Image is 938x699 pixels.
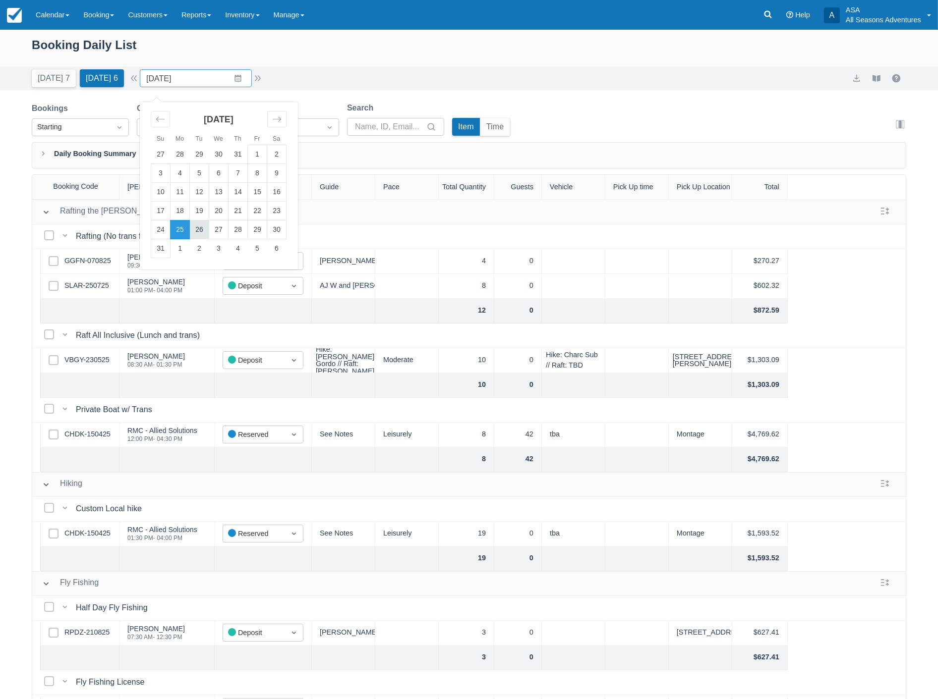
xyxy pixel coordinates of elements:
[171,239,190,258] td: Monday, September 1, 2025
[64,280,109,291] a: SLAR-250725
[439,175,494,200] div: Total Quantity
[312,522,375,546] div: See Notes
[248,220,267,239] td: Friday, August 29, 2025
[32,142,906,168] div: Daily Booking Summary
[312,175,375,200] div: Guide
[494,348,542,373] div: 0
[669,175,732,200] div: Pick Up Location
[127,427,197,434] div: RMC - Allied Solutions
[209,164,229,183] td: Wednesday, August 6, 2025
[151,202,171,220] td: Sunday, August 17, 2025
[375,175,439,200] div: Pace
[273,135,280,142] small: Sa
[32,103,72,114] label: Bookings
[795,11,810,19] span: Help
[786,11,793,18] i: Help
[732,175,788,200] div: Total
[494,645,542,670] div: 0
[248,202,267,220] td: Friday, August 22, 2025
[248,183,267,202] td: Friday, August 15, 2025
[127,625,185,632] div: [PERSON_NAME]
[151,111,170,127] div: Move backward to switch to the previous month.
[732,348,788,373] div: $1,303.09
[209,220,229,239] td: Wednesday, August 27, 2025
[732,645,788,670] div: $627.41
[76,676,148,688] div: Fly Fishing License
[127,634,185,640] div: 07:30 AM - 12:30 PM
[229,183,248,202] td: Thursday, August 14, 2025
[234,135,241,142] small: Th
[542,522,605,546] div: tba
[171,183,190,202] td: Monday, August 11, 2025
[439,546,494,571] div: 19
[214,135,223,142] small: We
[732,423,788,447] div: $4,769.62
[439,423,494,447] div: 8
[151,164,171,183] td: Sunday, August 3, 2025
[439,249,494,274] div: 4
[228,429,280,440] div: Reserved
[325,122,335,132] span: Dropdown icon
[76,404,156,416] div: Private Boat w/ Trans
[190,183,209,202] td: Tuesday, August 12, 2025
[190,239,209,258] td: Tuesday, September 2, 2025
[64,627,110,638] a: RPDZ-210825
[209,183,229,202] td: Wednesday, August 13, 2025
[76,230,278,242] div: Rafting (No trans from [GEOGRAPHIC_DATA] or lunch)
[732,621,788,645] div: $627.41
[254,135,260,142] small: Fr
[32,69,76,87] button: [DATE] 7
[289,628,299,638] span: Dropdown icon
[190,164,209,183] td: Tuesday, August 5, 2025
[229,164,248,183] td: Thursday, August 7, 2025
[171,202,190,220] td: Monday, August 18, 2025
[32,175,119,199] div: Booking Code
[151,239,171,258] td: Sunday, August 31, 2025
[316,346,376,375] div: Hike: [PERSON_NAME], Gordo // Raft: [PERSON_NAME]
[171,220,190,239] td: Selected. Monday, August 25, 2025
[669,423,732,447] div: Montage
[38,203,192,221] button: Rafting the [PERSON_NAME] River
[37,122,106,133] div: Starting
[209,202,229,220] td: Wednesday, August 20, 2025
[732,546,788,571] div: $1,593.52
[846,15,921,25] p: All Seasons Adventures
[669,522,732,546] div: Montage
[439,447,494,472] div: 8
[195,135,202,142] small: Tu
[494,274,542,299] div: 0
[494,423,542,447] div: 42
[127,287,185,293] div: 01:00 PM - 04:00 PM
[171,164,190,183] td: Monday, August 4, 2025
[267,111,287,127] div: Move forward to switch to the next month.
[452,118,480,136] button: Item
[439,299,494,323] div: 12
[494,175,542,200] div: Guests
[64,429,111,440] a: CHDK-150425
[267,220,287,239] td: Saturday, August 30, 2025
[127,278,185,285] div: [PERSON_NAME]
[248,239,267,258] td: Friday, September 5, 2025
[732,373,788,398] div: $1,303.09
[157,135,164,142] small: Su
[140,102,297,269] div: Calendar
[176,135,184,142] small: Mo
[190,202,209,220] td: Tuesday, August 19, 2025
[127,526,197,533] div: RMC - Allied Solutions
[480,118,510,136] button: Time
[851,72,863,84] button: export
[190,220,209,239] td: Tuesday, August 26, 2025
[312,249,375,274] div: [PERSON_NAME]
[289,430,299,439] span: Dropdown icon
[732,274,788,299] div: $602.32
[732,447,788,472] div: $4,769.62
[494,299,542,323] div: 0
[76,329,204,341] div: Raft All Inclusive (Lunch and trans)
[115,122,124,132] span: Dropdown icon
[267,239,287,258] td: Saturday, September 6, 2025
[673,353,743,368] div: [STREET_ADDRESS][PERSON_NAME]
[267,145,287,164] td: Saturday, August 2, 2025
[127,254,185,261] div: [PERSON_NAME]
[439,645,494,670] div: 3
[375,522,439,546] div: Leisurely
